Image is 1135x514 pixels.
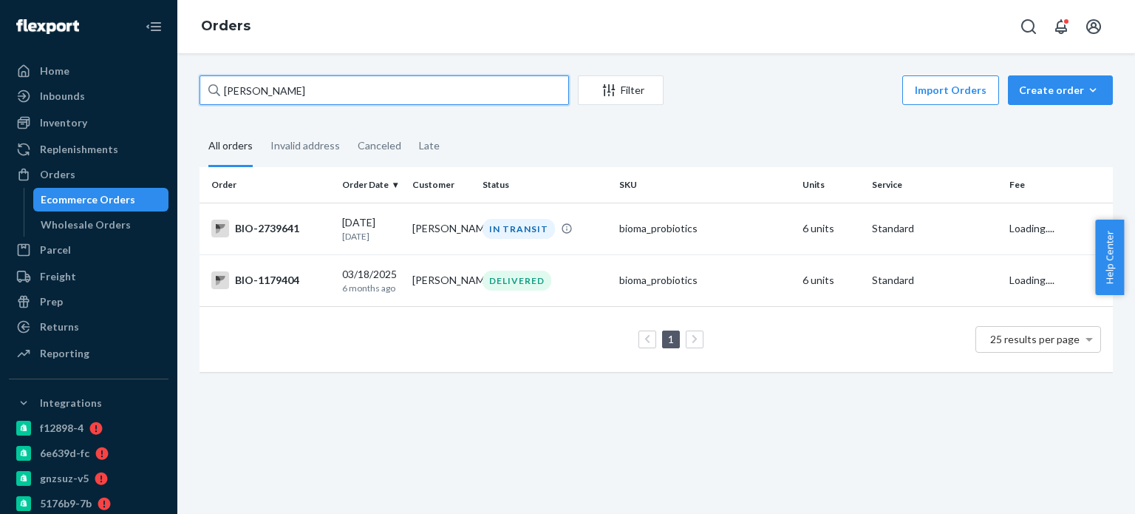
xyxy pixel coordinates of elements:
[200,75,569,105] input: Search orders
[40,421,83,436] div: f12898-4
[797,167,867,203] th: Units
[9,391,168,415] button: Integrations
[1046,12,1076,41] button: Open notifications
[40,346,89,361] div: Reporting
[40,294,63,309] div: Prep
[41,192,135,207] div: Ecommerce Orders
[40,496,92,511] div: 5176b9-7b
[1003,203,1113,254] td: Loading....
[1014,12,1043,41] button: Open Search Box
[40,64,69,78] div: Home
[40,471,89,486] div: gnzsuz-v5
[40,167,75,182] div: Orders
[270,126,340,165] div: Invalid address
[412,178,471,191] div: Customer
[902,75,999,105] button: Import Orders
[211,271,330,289] div: BIO-1179404
[9,416,168,440] a: f12898-4
[40,396,102,410] div: Integrations
[40,243,71,257] div: Parcel
[211,220,330,237] div: BIO-2739641
[40,142,118,157] div: Replenishments
[336,167,406,203] th: Order Date
[9,342,168,365] a: Reporting
[1003,167,1113,203] th: Fee
[1095,220,1124,295] button: Help Center
[33,213,169,237] a: Wholesale Orders
[406,254,477,306] td: [PERSON_NAME]
[9,238,168,262] a: Parcel
[797,254,867,306] td: 6 units
[578,75,664,105] button: Filter
[872,221,997,236] p: Standard
[9,315,168,339] a: Returns
[1019,83,1102,98] div: Create order
[41,217,131,232] div: Wholesale Orders
[9,265,168,288] a: Freight
[9,84,168,108] a: Inbounds
[665,333,677,345] a: Page 1 is your current page
[342,282,401,294] p: 6 months ago
[1079,12,1108,41] button: Open account menu
[33,188,169,212] a: Ecommerce Orders
[358,126,401,165] div: Canceled
[619,221,790,236] div: bioma_probiotics
[40,115,87,130] div: Inventory
[40,319,79,334] div: Returns
[9,467,168,490] a: gnzsuz-v5
[9,442,168,465] a: 6e639d-fc
[1003,254,1113,306] td: Loading....
[40,89,85,104] div: Inbounds
[9,59,168,83] a: Home
[1008,75,1113,105] button: Create order
[483,271,551,291] div: DELIVERED
[9,111,168,135] a: Inventory
[201,18,250,34] a: Orders
[189,5,262,48] ol: breadcrumbs
[406,203,477,254] td: [PERSON_NAME]
[342,215,401,243] div: [DATE]
[872,273,997,288] p: Standard
[9,163,168,186] a: Orders
[866,167,1003,203] th: Service
[619,273,790,288] div: bioma_probiotics
[208,126,253,167] div: All orders
[419,126,440,165] div: Late
[990,333,1080,345] span: 25 results per page
[40,446,89,461] div: 6e639d-fc
[40,269,76,284] div: Freight
[797,203,867,254] td: 6 units
[477,167,613,203] th: Status
[9,290,168,314] a: Prep
[9,138,168,161] a: Replenishments
[579,83,663,98] div: Filter
[613,167,796,203] th: SKU
[139,12,168,41] button: Close Navigation
[200,167,336,203] th: Order
[342,267,401,294] div: 03/18/2025
[342,230,401,243] p: [DATE]
[483,219,555,239] div: IN TRANSIT
[16,19,79,34] img: Flexport logo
